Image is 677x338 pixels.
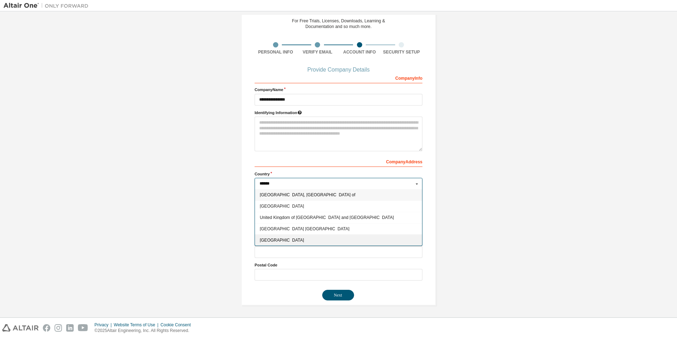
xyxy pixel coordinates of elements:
[95,328,195,334] p: © 2025 Altair Engineering, Inc. All Rights Reserved.
[260,227,417,231] span: [GEOGRAPHIC_DATA] [GEOGRAPHIC_DATA]
[95,322,114,328] div: Privacy
[338,49,381,55] div: Account Info
[2,324,39,332] img: altair_logo.svg
[322,290,354,300] button: Next
[255,49,297,55] div: Personal Info
[381,49,423,55] div: Security Setup
[43,324,50,332] img: facebook.svg
[255,262,422,268] label: Postal Code
[255,87,422,92] label: Company Name
[114,322,160,328] div: Website Terms of Use
[292,18,385,29] div: For Free Trials, Licenses, Downloads, Learning & Documentation and so much more.
[297,49,339,55] div: Verify Email
[78,324,88,332] img: youtube.svg
[160,322,195,328] div: Cookie Consent
[260,215,417,220] span: United Kingdom of [GEOGRAPHIC_DATA] and [GEOGRAPHIC_DATA]
[260,193,417,197] span: [GEOGRAPHIC_DATA], [GEOGRAPHIC_DATA] of
[255,156,422,167] div: Company Address
[260,238,417,242] span: [GEOGRAPHIC_DATA]
[55,324,62,332] img: instagram.svg
[260,204,417,208] span: [GEOGRAPHIC_DATA]
[255,72,422,83] div: Company Info
[255,171,422,177] label: Country
[255,110,422,116] label: Please provide any information that will help our support team identify your company. Email and n...
[255,68,422,72] div: Provide Company Details
[4,2,92,9] img: Altair One
[66,324,74,332] img: linkedin.svg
